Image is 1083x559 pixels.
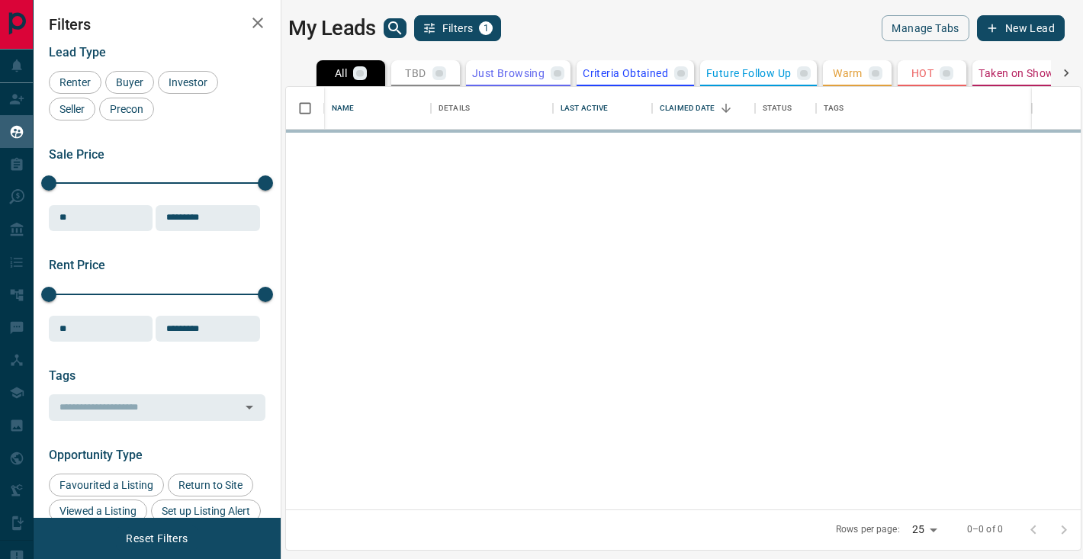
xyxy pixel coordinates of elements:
span: Investor [163,76,213,88]
button: New Lead [977,15,1065,41]
button: Reset Filters [116,525,198,551]
div: Name [324,87,431,130]
div: Buyer [105,71,154,94]
button: Open [239,397,260,418]
button: Sort [715,98,737,119]
span: Buyer [111,76,149,88]
div: Precon [99,98,154,120]
p: TBD [405,68,426,79]
p: All [335,68,347,79]
p: Future Follow Up [706,68,791,79]
div: Last Active [553,87,652,130]
div: Viewed a Listing [49,500,147,522]
span: Opportunity Type [49,448,143,462]
div: Details [431,87,553,130]
span: Tags [49,368,76,383]
p: Rows per page: [836,523,900,536]
div: Tags [824,87,844,130]
h1: My Leads [288,16,376,40]
div: Details [439,87,470,130]
p: Criteria Obtained [583,68,668,79]
div: Return to Site [168,474,253,496]
div: Tags [816,87,1032,130]
button: Filters1 [414,15,502,41]
span: Precon [104,103,149,115]
div: Set up Listing Alert [151,500,261,522]
span: Favourited a Listing [54,479,159,491]
div: Favourited a Listing [49,474,164,496]
span: Set up Listing Alert [156,505,255,517]
div: Renter [49,71,101,94]
h2: Filters [49,15,265,34]
span: Seller [54,103,90,115]
p: Taken on Showings [979,68,1075,79]
div: Last Active [561,87,608,130]
span: Viewed a Listing [54,505,142,517]
div: Status [755,87,816,130]
p: Just Browsing [472,68,545,79]
span: Sale Price [49,147,104,162]
div: Name [332,87,355,130]
button: search button [384,18,407,38]
div: Claimed Date [652,87,755,130]
span: Rent Price [49,258,105,272]
p: HOT [911,68,934,79]
button: Manage Tabs [882,15,969,41]
span: Lead Type [49,45,106,59]
p: 0–0 of 0 [967,523,1003,536]
div: 25 [906,519,943,541]
div: Seller [49,98,95,120]
div: Investor [158,71,218,94]
div: Status [763,87,792,130]
div: Claimed Date [660,87,715,130]
p: Warm [833,68,863,79]
span: Return to Site [173,479,248,491]
span: 1 [480,23,491,34]
span: Renter [54,76,96,88]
